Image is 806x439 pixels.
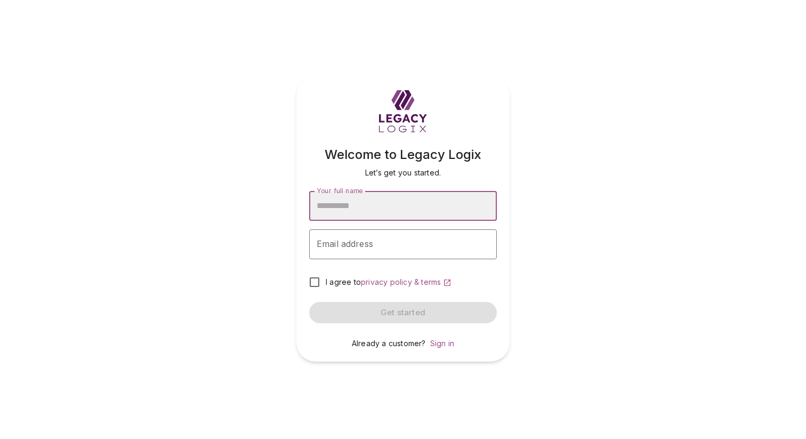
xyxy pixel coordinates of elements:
span: Your full name [317,187,362,195]
span: Already a customer? [352,339,426,348]
span: Welcome to Legacy Logix [325,147,481,162]
span: Let’s get you started. [365,168,441,177]
a: Sign in [430,339,454,348]
span: I agree to [326,277,361,286]
span: privacy policy & terms [361,277,441,286]
a: privacy policy & terms [361,277,452,286]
